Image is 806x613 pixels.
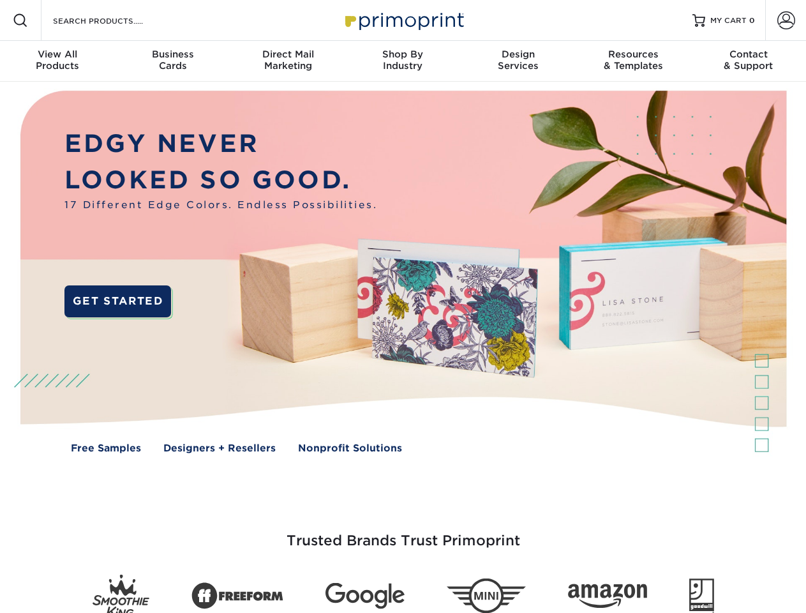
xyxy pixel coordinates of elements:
span: Design [461,49,576,60]
a: DesignServices [461,41,576,82]
span: 0 [749,16,755,25]
div: Services [461,49,576,72]
p: EDGY NEVER [64,126,377,162]
img: Google [325,583,405,609]
span: Business [115,49,230,60]
p: LOOKED SO GOOD. [64,162,377,199]
div: Cards [115,49,230,72]
a: GET STARTED [64,285,171,317]
a: Free Samples [71,441,141,456]
a: Direct MailMarketing [230,41,345,82]
span: MY CART [710,15,747,26]
a: Resources& Templates [576,41,690,82]
a: Shop ByIndustry [345,41,460,82]
span: Resources [576,49,690,60]
input: SEARCH PRODUCTS..... [52,13,176,28]
div: & Support [691,49,806,72]
img: Goodwill [689,579,714,613]
a: Designers + Resellers [163,441,276,456]
span: 17 Different Edge Colors. Endless Possibilities. [64,198,377,213]
img: Amazon [568,584,647,609]
div: Industry [345,49,460,72]
a: Contact& Support [691,41,806,82]
a: Nonprofit Solutions [298,441,402,456]
a: BusinessCards [115,41,230,82]
div: Marketing [230,49,345,72]
span: Direct Mail [230,49,345,60]
div: & Templates [576,49,690,72]
span: Shop By [345,49,460,60]
img: Primoprint [340,6,467,34]
span: Contact [691,49,806,60]
h3: Trusted Brands Trust Primoprint [30,502,777,564]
